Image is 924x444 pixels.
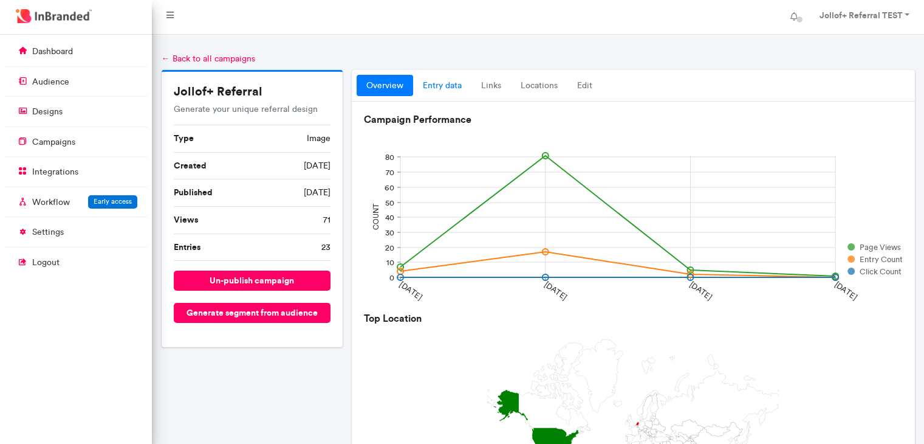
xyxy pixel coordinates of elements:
button: Generate segment from audience [174,303,331,323]
text: [DATE] [688,280,714,302]
p: Workflow [32,196,70,209]
text: 80 [385,153,394,162]
text: [DATE] [543,280,569,302]
button: un-publish campaign [174,271,331,291]
text: 40 [385,213,394,222]
p: dashboard [32,46,73,58]
a: entry data [413,75,471,97]
a: locations [511,75,567,97]
a: dashboard [5,40,147,63]
text: [DATE] [833,280,859,302]
a: WorkflowEarly access [5,190,147,213]
span: [DATE] [304,160,330,172]
b: Type [174,133,194,144]
p: settings [32,226,64,238]
a: ← Back to all campaigns [162,54,255,64]
p: campaigns [32,136,75,148]
text: 0 [389,273,394,282]
a: campaigns [5,130,147,153]
text: 20 [385,243,394,252]
p: integrations [32,166,78,178]
a: overview [357,75,413,97]
a: Edit [567,75,602,97]
h6: Top Location [364,313,902,324]
a: links [471,75,511,97]
text: 70 [386,168,394,177]
text: 10 [386,258,394,267]
text: COUNT [372,204,380,230]
b: Created [174,160,207,171]
span: [DATE] [304,187,330,199]
a: designs [5,100,147,123]
span: Early access [94,197,132,206]
text: 30 [385,228,394,237]
a: settings [5,220,147,243]
a: audience [5,70,147,93]
text: [DATE] [398,280,424,302]
span: 23 [321,241,330,254]
span: image [307,133,330,145]
b: Published [174,187,213,198]
span: 71 [323,214,330,226]
h6: Campaign Performance [364,114,902,125]
b: Entries [174,241,200,252]
p: audience [32,76,69,88]
img: InBranded Logo [13,6,95,26]
p: Generate your unique referral design [174,103,331,116]
p: logout [32,257,60,269]
h5: Jollof+ Referral [174,84,331,99]
text: 50 [385,198,394,207]
a: Jollof+ Referral TEST [807,5,919,29]
b: Views [174,214,198,225]
strong: Jollof+ Referral TEST [819,10,902,21]
p: designs [32,106,63,118]
text: 60 [385,183,394,192]
a: integrations [5,160,147,183]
